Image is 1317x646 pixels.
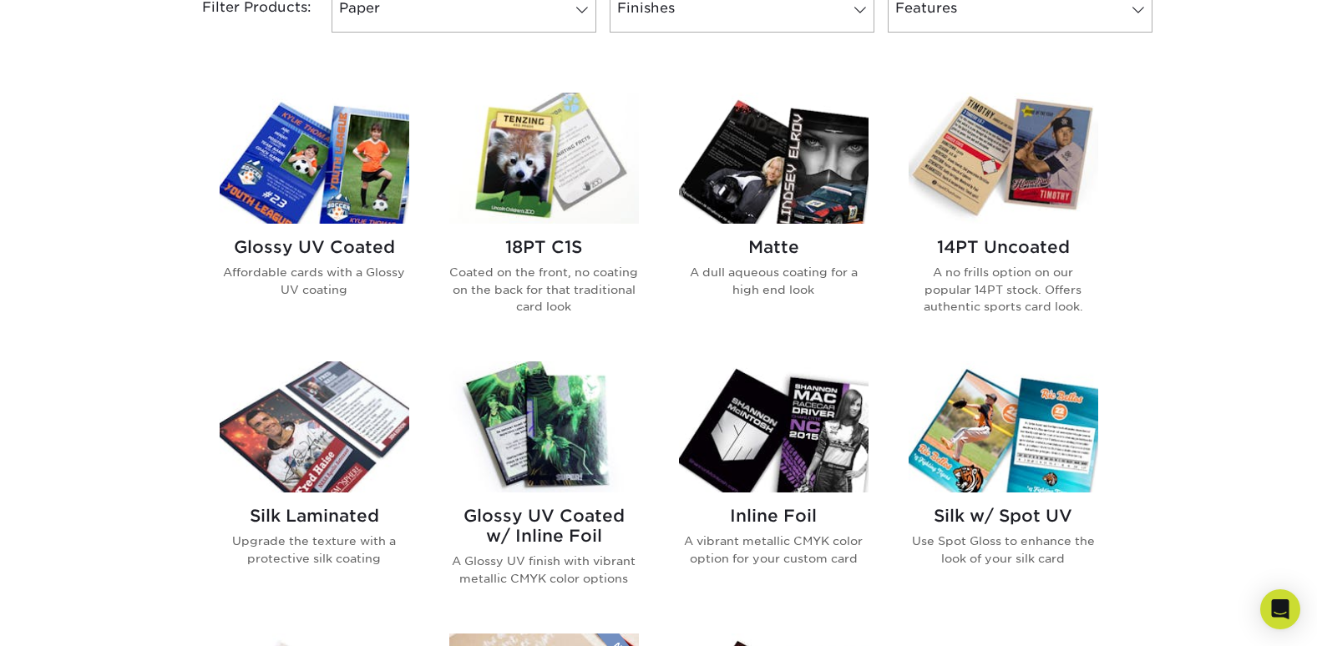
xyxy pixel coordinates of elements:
[220,93,409,224] img: Glossy UV Coated Trading Cards
[220,532,409,567] p: Upgrade the texture with a protective silk coating
[679,93,869,341] a: Matte Trading Cards Matte A dull aqueous coating for a high end look
[220,506,409,526] h2: Silk Laminated
[220,361,409,613] a: Silk Laminated Trading Cards Silk Laminated Upgrade the texture with a protective silk coating
[679,93,869,224] img: Matte Trading Cards
[909,93,1098,224] img: 14PT Uncoated Trading Cards
[909,361,1098,492] img: Silk w/ Spot UV Trading Cards
[449,506,639,546] h2: Glossy UV Coated w/ Inline Foil
[909,532,1098,567] p: Use Spot Gloss to enhance the look of your silk card
[449,553,639,587] p: A Glossy UV finish with vibrant metallic CMYK color options
[909,93,1098,341] a: 14PT Uncoated Trading Cards 14PT Uncoated A no frills option on our popular 14PT stock. Offers au...
[220,264,409,298] p: Affordable cards with a Glossy UV coating
[449,93,639,341] a: 18PT C1S Trading Cards 18PT C1S Coated on the front, no coating on the back for that traditional ...
[679,361,869,613] a: Inline Foil Trading Cards Inline Foil A vibrant metallic CMYK color option for your custom card
[679,237,869,257] h2: Matte
[679,506,869,526] h2: Inline Foil
[1260,589,1300,629] div: Open Intercom Messenger
[909,361,1098,613] a: Silk w/ Spot UV Trading Cards Silk w/ Spot UV Use Spot Gloss to enhance the look of your silk card
[449,361,639,613] a: Glossy UV Coated w/ Inline Foil Trading Cards Glossy UV Coated w/ Inline Foil A Glossy UV finish ...
[220,361,409,492] img: Silk Laminated Trading Cards
[909,237,1098,257] h2: 14PT Uncoated
[909,506,1098,526] h2: Silk w/ Spot UV
[449,237,639,257] h2: 18PT C1S
[449,93,639,224] img: 18PT C1S Trading Cards
[679,264,869,298] p: A dull aqueous coating for a high end look
[220,93,409,341] a: Glossy UV Coated Trading Cards Glossy UV Coated Affordable cards with a Glossy UV coating
[679,532,869,567] p: A vibrant metallic CMYK color option for your custom card
[909,264,1098,315] p: A no frills option on our popular 14PT stock. Offers authentic sports card look.
[449,264,639,315] p: Coated on the front, no coating on the back for that traditional card look
[220,237,409,257] h2: Glossy UV Coated
[449,361,639,492] img: Glossy UV Coated w/ Inline Foil Trading Cards
[679,361,869,492] img: Inline Foil Trading Cards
